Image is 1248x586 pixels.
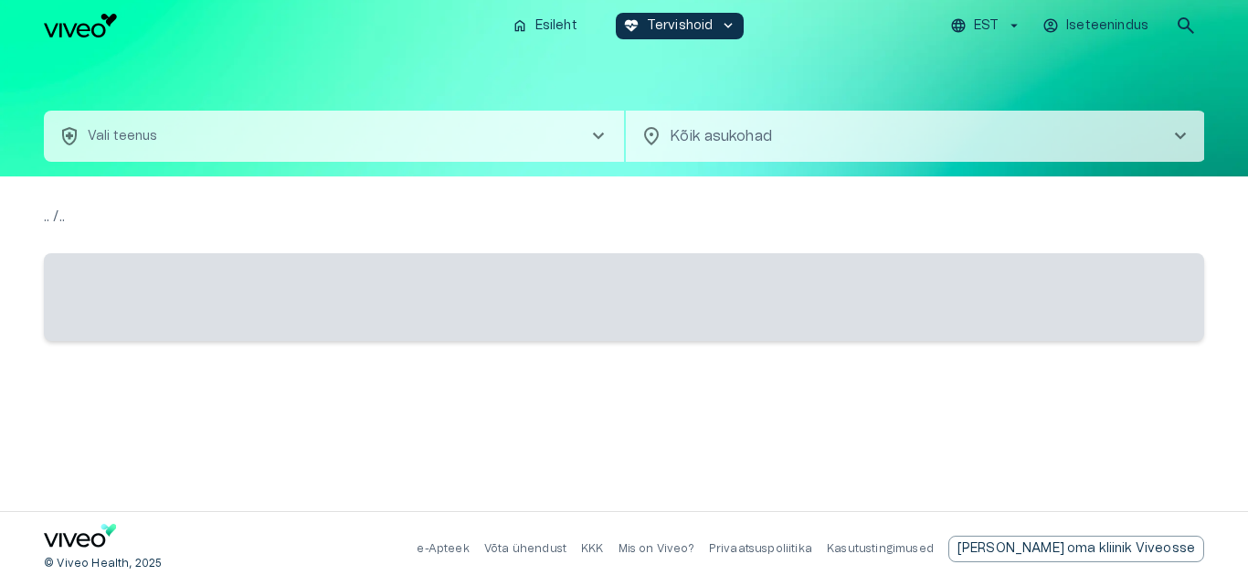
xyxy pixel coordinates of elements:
a: Navigate to home page [44,524,117,554]
a: Navigate to homepage [44,14,497,37]
button: EST [947,13,1025,39]
span: ‌ [44,253,1204,341]
img: Viveo logo [44,14,117,37]
p: Tervishoid [647,16,714,36]
span: search [1175,15,1197,37]
p: Kõik asukohad [670,125,1140,147]
button: homeEsileht [504,13,587,39]
span: home [512,17,528,34]
a: Privaatsuspoliitika [709,543,812,554]
button: open search modal [1168,7,1204,44]
p: EST [974,16,999,36]
p: © Viveo Health, 2025 [44,556,162,571]
p: Mis on Viveo? [619,541,694,557]
p: Esileht [535,16,577,36]
a: Send email to partnership request to viveo [948,536,1204,562]
button: health_and_safetyVali teenuschevron_right [44,111,624,162]
span: chevron_right [587,125,609,147]
button: Iseteenindus [1040,13,1153,39]
a: KKK [581,543,604,554]
span: ecg_heart [623,17,640,34]
p: [PERSON_NAME] oma kliinik Viveosse [957,539,1195,559]
p: .. / .. [44,206,1204,228]
span: location_on [640,125,662,147]
p: Vali teenus [88,127,158,146]
div: [PERSON_NAME] oma kliinik Viveosse [948,536,1204,562]
span: health_and_safety [58,125,80,147]
p: Võta ühendust [484,541,566,557]
span: chevron_right [1169,125,1191,147]
span: keyboard_arrow_down [720,17,736,34]
button: ecg_heartTervishoidkeyboard_arrow_down [616,13,745,39]
p: Iseteenindus [1066,16,1148,36]
a: e-Apteek [417,543,469,554]
a: Kasutustingimused [827,543,934,554]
